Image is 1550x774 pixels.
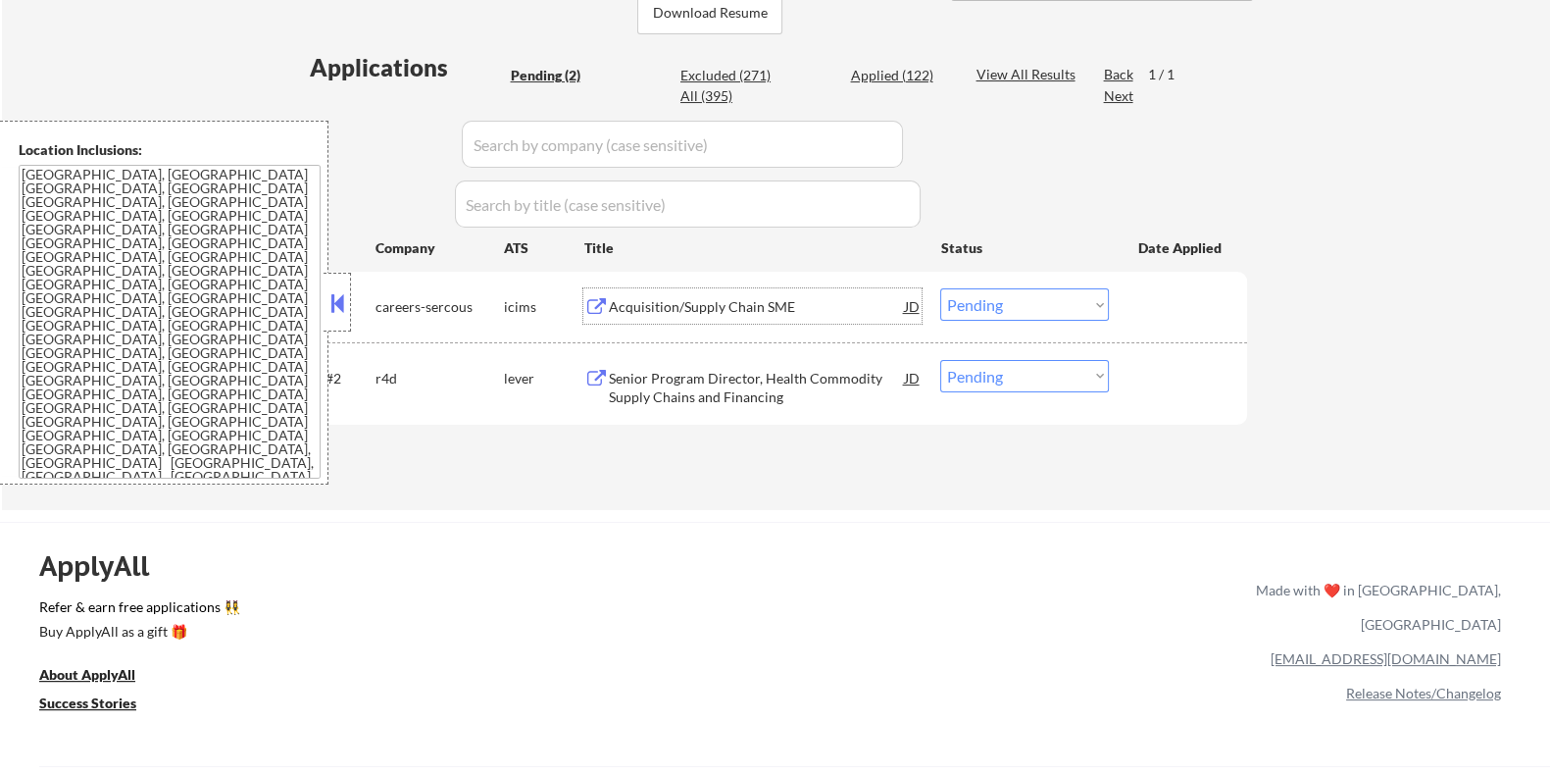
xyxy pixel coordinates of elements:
[680,86,778,106] div: All (395)
[503,297,583,317] div: icims
[39,666,135,683] u: About ApplyAll
[902,360,922,395] div: JD
[975,65,1080,84] div: View All Results
[503,238,583,258] div: ATS
[39,695,136,711] u: Success Stories
[39,664,163,689] a: About ApplyAll
[39,621,235,645] a: Buy ApplyAll as a gift 🎁
[462,121,903,168] input: Search by company (case sensitive)
[19,140,321,160] div: Location Inclusions:
[1103,86,1134,106] div: Next
[680,66,778,85] div: Excluded (271)
[1147,65,1192,84] div: 1 / 1
[39,625,235,639] div: Buy ApplyAll as a gift 🎁
[39,549,172,583] div: ApplyAll
[1271,650,1501,667] a: [EMAIL_ADDRESS][DOMAIN_NAME]
[1103,65,1134,84] div: Back
[850,66,948,85] div: Applied (122)
[375,297,503,317] div: careers-sercous
[608,297,904,317] div: Acquisition/Supply Chain SME
[375,369,503,388] div: r4d
[940,230,1109,265] div: Status
[1248,573,1501,642] div: Made with ❤️ in [GEOGRAPHIC_DATA], [GEOGRAPHIC_DATA]
[1137,238,1224,258] div: Date Applied
[375,238,503,258] div: Company
[309,56,503,79] div: Applications
[503,369,583,388] div: lever
[455,181,921,228] input: Search by title (case sensitive)
[39,600,846,621] a: Refer & earn free applications 👯‍♀️
[39,693,163,717] a: Success Stories
[583,238,922,258] div: Title
[510,66,608,85] div: Pending (2)
[1346,685,1501,701] a: Release Notes/Changelog
[608,369,904,407] div: Senior Program Director, Health Commodity Supply Chains and Financing
[902,288,922,324] div: JD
